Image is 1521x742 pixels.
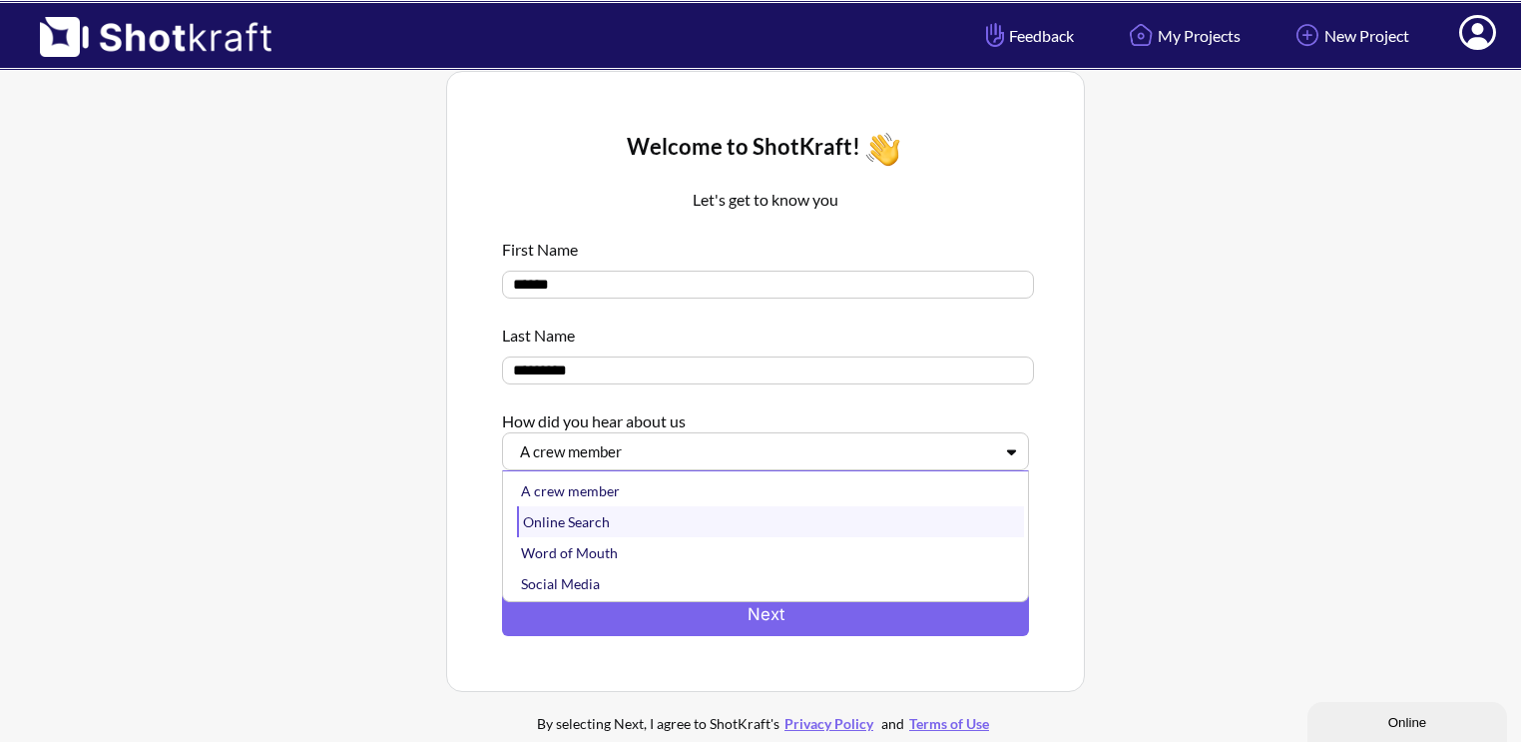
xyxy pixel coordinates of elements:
div: Welcome to ShotKraft! [502,127,1029,172]
iframe: chat widget [1307,698,1511,742]
div: Online Search [517,506,1024,537]
a: New Project [1275,9,1424,62]
a: Privacy Policy [779,715,878,732]
div: Last Name [502,314,1029,347]
img: Hand Icon [981,18,1009,52]
div: By selecting Next, I agree to ShotKraft's and [496,712,1035,735]
div: How did you hear about us [502,399,1029,432]
a: Terms of Use [904,715,994,732]
p: Let's get to know you [502,188,1029,212]
img: Add Icon [1290,18,1324,52]
img: Home Icon [1124,18,1158,52]
img: Wave Icon [860,127,905,172]
div: Word of Mouth [517,537,1024,568]
div: Social Media [517,568,1024,599]
div: Other [517,599,1024,630]
span: Feedback [981,24,1074,47]
a: My Projects [1109,9,1256,62]
div: First Name [502,228,1029,261]
button: Next [502,591,1029,636]
div: A crew member [517,475,1024,506]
